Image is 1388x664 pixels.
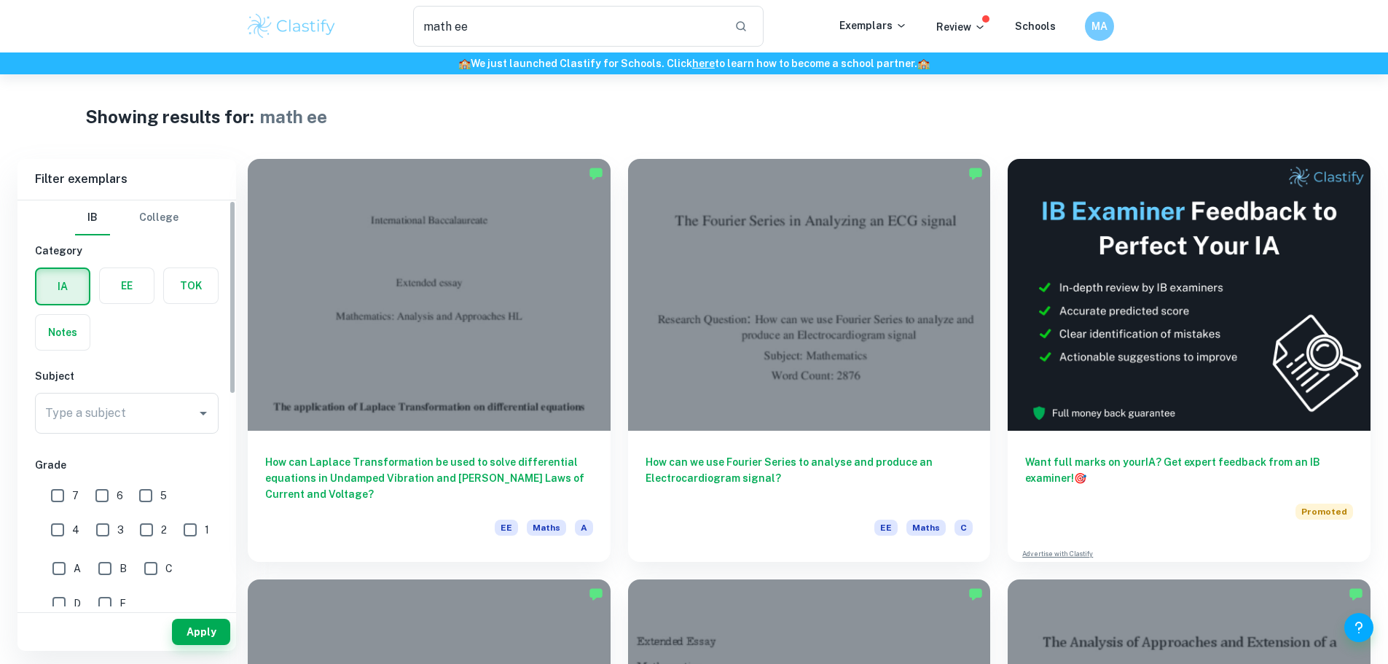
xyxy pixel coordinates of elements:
img: Marked [1349,587,1363,601]
img: Marked [589,166,603,181]
a: Schools [1015,20,1056,32]
button: IB [75,200,110,235]
span: E [119,595,126,612]
span: 2 [161,522,167,538]
span: 7 [72,488,79,504]
span: 3 [117,522,124,538]
div: Filter type choice [75,200,179,235]
p: Review [936,19,986,35]
a: How can Laplace Transformation be used to solve differential equations in Undamped Vibration and ... [248,159,611,562]
h6: We just launched Clastify for Schools. Click to learn how to become a school partner. [3,55,1385,71]
h6: Category [35,243,219,259]
h6: Grade [35,457,219,473]
h1: math ee [260,103,327,130]
span: C [954,520,973,536]
span: 6 [117,488,123,504]
img: Marked [968,587,983,601]
span: 🏫 [917,58,930,69]
img: Marked [968,166,983,181]
button: IA [36,269,89,304]
span: 1 [205,522,209,538]
span: A [74,561,81,577]
a: here [692,58,715,69]
h6: Want full marks on your IA ? Get expert feedback from an IB examiner! [1025,454,1353,486]
button: Apply [172,619,230,645]
a: Advertise with Clastify [1022,549,1093,559]
span: Promoted [1295,504,1353,520]
h6: Filter exemplars [17,159,236,200]
a: Want full marks on yourIA? Get expert feedback from an IB examiner!PromotedAdvertise with Clastify [1008,159,1371,562]
h6: How can we use Fourier Series to analyse and produce an Electrocardiogram signal? [646,454,973,502]
img: Clastify logo [246,12,338,41]
button: College [139,200,179,235]
button: Open [193,403,213,423]
span: 4 [72,522,79,538]
button: TOK [164,268,218,303]
span: 5 [160,488,167,504]
img: Thumbnail [1008,159,1371,431]
span: B [119,561,127,577]
span: EE [874,520,898,536]
span: A [575,520,593,536]
button: Help and Feedback [1344,613,1373,642]
span: D [74,595,81,612]
button: EE [100,268,154,303]
h6: MA [1091,18,1107,34]
span: EE [495,520,518,536]
p: Exemplars [839,17,907,34]
h1: Showing results for: [85,103,254,130]
span: Maths [527,520,566,536]
span: Maths [906,520,946,536]
button: Notes [36,315,90,350]
span: 🎯 [1074,472,1086,484]
input: Search for any exemplars... [413,6,724,47]
a: How can we use Fourier Series to analyse and produce an Electrocardiogram signal?EEMathsC [628,159,991,562]
span: 🏫 [458,58,471,69]
span: C [165,561,173,577]
h6: Subject [35,368,219,384]
img: Marked [589,587,603,601]
h6: How can Laplace Transformation be used to solve differential equations in Undamped Vibration and ... [265,454,593,502]
button: MA [1085,12,1114,41]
